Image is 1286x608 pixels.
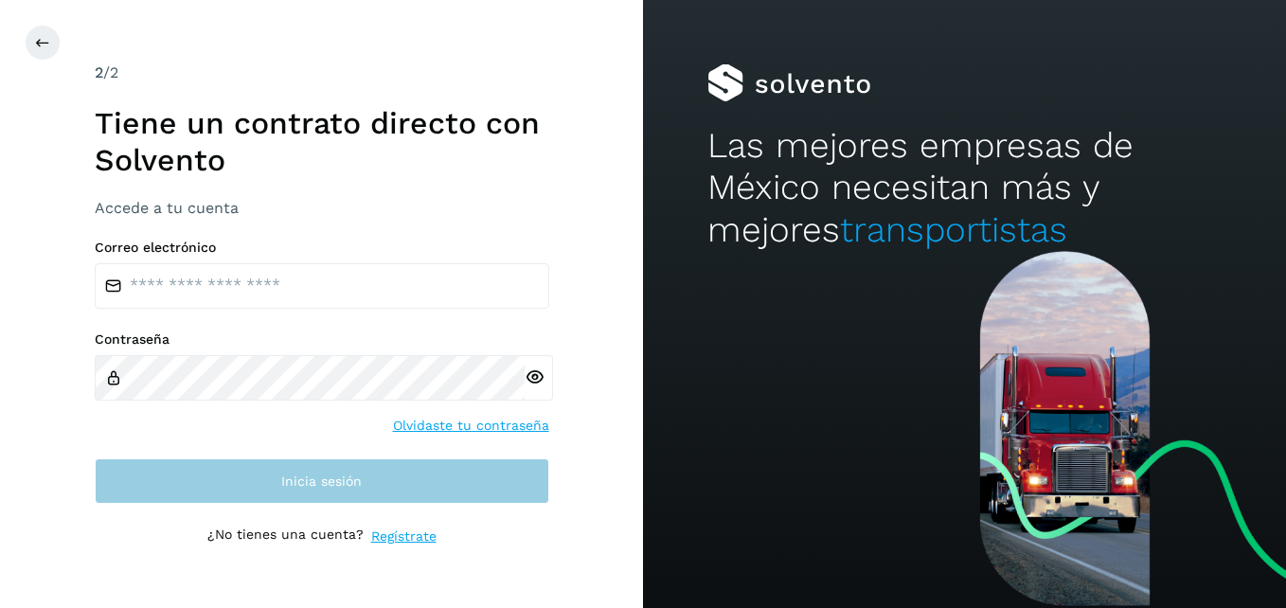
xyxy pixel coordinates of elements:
p: ¿No tienes una cuenta? [207,527,364,546]
a: Regístrate [371,527,437,546]
h1: Tiene un contrato directo con Solvento [95,105,549,178]
button: Inicia sesión [95,458,549,504]
h3: Accede a tu cuenta [95,199,549,217]
span: Inicia sesión [281,474,362,488]
label: Contraseña [95,331,549,348]
label: Correo electrónico [95,240,549,256]
span: 2 [95,63,103,81]
a: Olvidaste tu contraseña [393,416,549,436]
div: /2 [95,62,549,84]
h2: Las mejores empresas de México necesitan más y mejores [707,125,1222,251]
span: transportistas [840,209,1067,250]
